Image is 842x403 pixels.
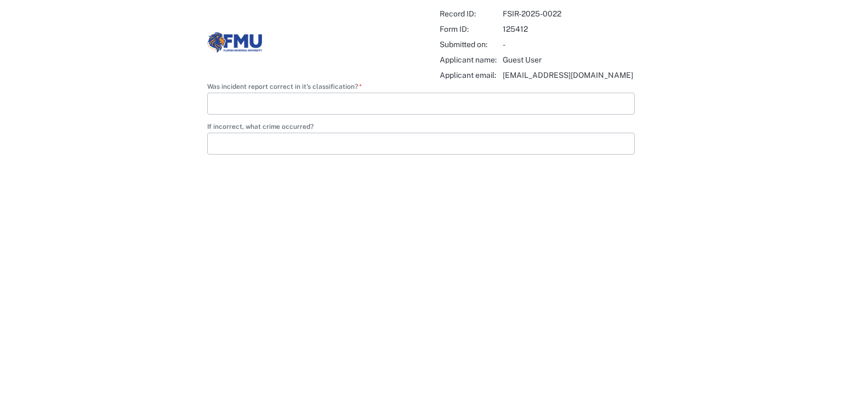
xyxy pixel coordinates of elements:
[439,37,501,52] td: Submitted on:
[439,22,501,36] td: Form ID:
[207,123,635,133] label: If incorrect, what crime occurred?
[207,133,635,155] div: If incorrect, what crime occurred?
[502,22,634,36] td: 125412
[207,93,635,115] div: Was incident report correct in it's classification?
[502,7,634,21] td: FSIR-2025-0022
[207,32,262,53] img: Florida Memorial University
[207,83,635,93] label: Was incident report correct in it's classification?
[502,53,634,67] td: Guest User
[502,37,634,52] td: -
[439,68,501,82] td: Applicant email:
[439,53,501,67] td: Applicant name:
[439,7,501,21] td: Record ID:
[503,71,633,80] a: [EMAIL_ADDRESS][DOMAIN_NAME]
